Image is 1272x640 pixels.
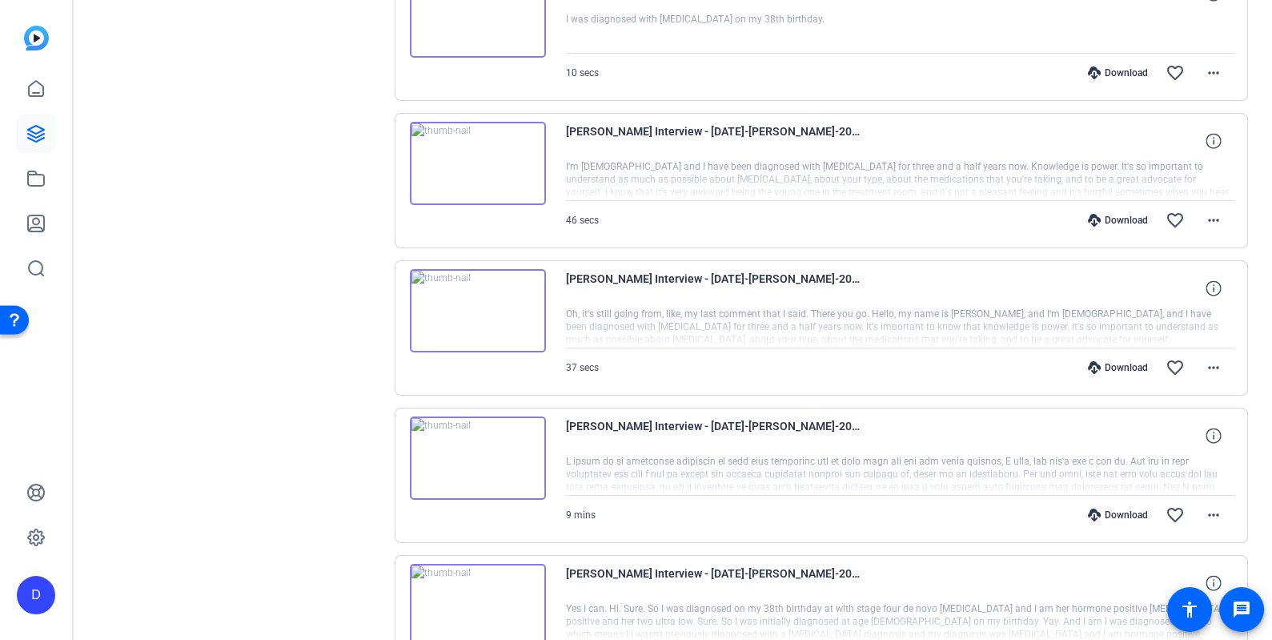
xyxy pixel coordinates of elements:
[566,362,599,373] span: 37 secs
[1080,509,1156,521] div: Download
[1166,505,1185,525] mat-icon: favorite_border
[1204,358,1223,377] mat-icon: more_horiz
[1080,66,1156,79] div: Download
[566,269,862,308] span: [PERSON_NAME] Interview - [DATE]-[PERSON_NAME]-2025-09-10-10-24-09-927-0
[566,122,862,160] span: [PERSON_NAME] Interview - [DATE]-[PERSON_NAME]-2025-09-10-10-26-23-989-0
[1166,358,1185,377] mat-icon: favorite_border
[566,417,862,455] span: [PERSON_NAME] Interview - [DATE]-[PERSON_NAME]-2025-09-10-10-11-56-875-0
[1080,361,1156,374] div: Download
[1166,63,1185,83] mat-icon: favorite_border
[1204,505,1223,525] mat-icon: more_horiz
[1080,214,1156,227] div: Download
[1204,63,1223,83] mat-icon: more_horiz
[17,576,55,614] div: D
[1232,600,1251,619] mat-icon: message
[1204,211,1223,230] mat-icon: more_horiz
[566,509,596,521] span: 9 mins
[566,215,599,226] span: 46 secs
[410,417,546,500] img: thumb-nail
[566,564,862,602] span: [PERSON_NAME] Interview - [DATE]-[PERSON_NAME]-2025-09-10-10-10-21-753-0
[1180,600,1199,619] mat-icon: accessibility
[410,269,546,352] img: thumb-nail
[566,67,599,78] span: 10 secs
[410,122,546,205] img: thumb-nail
[24,26,49,50] img: blue-gradient.svg
[1166,211,1185,230] mat-icon: favorite_border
